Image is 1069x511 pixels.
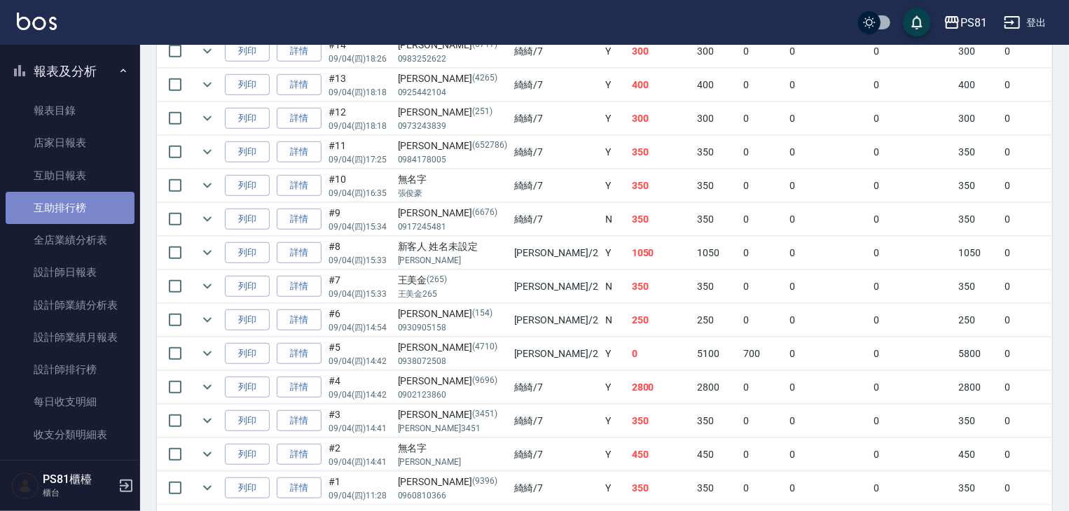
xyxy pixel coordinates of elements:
[511,270,602,303] td: [PERSON_NAME] /2
[740,35,786,68] td: 0
[511,405,602,437] td: 綺綺 /7
[43,486,114,499] p: 櫃台
[740,69,786,101] td: 0
[277,175,322,197] a: 詳情
[740,438,786,471] td: 0
[225,242,270,264] button: 列印
[955,405,1001,437] td: 350
[325,169,394,202] td: #10
[786,337,871,370] td: 0
[871,237,956,269] td: 0
[197,377,218,398] button: expand row
[938,8,993,37] button: PS81
[694,35,740,68] td: 300
[628,337,694,370] td: 0
[197,41,218,62] button: expand row
[329,120,391,132] p: 09/04 (四) 18:18
[955,270,1001,303] td: 350
[398,239,507,254] div: 新客人 姓名未設定
[628,169,694,202] td: 350
[197,410,218,431] button: expand row
[398,340,507,355] div: [PERSON_NAME]
[602,102,628,135] td: Y
[225,141,270,163] button: 列印
[398,254,507,267] p: [PERSON_NAME]
[602,405,628,437] td: Y
[225,377,270,398] button: 列印
[197,175,218,196] button: expand row
[740,102,786,135] td: 0
[398,38,507,52] div: [PERSON_NAME]
[197,242,218,263] button: expand row
[398,456,507,468] p: [PERSON_NAME]
[225,444,270,465] button: 列印
[398,422,507,435] p: [PERSON_NAME]3451
[955,35,1001,68] td: 300
[955,237,1001,269] td: 1050
[602,169,628,202] td: Y
[398,407,507,422] div: [PERSON_NAME]
[329,86,391,99] p: 09/04 (四) 18:18
[740,304,786,337] td: 0
[325,69,394,101] td: #13
[786,69,871,101] td: 0
[6,94,135,127] a: 報表目錄
[277,141,322,163] a: 詳情
[472,105,492,120] p: (251)
[602,203,628,236] td: N
[511,136,602,169] td: 綺綺 /7
[628,304,694,337] td: 250
[694,371,740,404] td: 2800
[398,355,507,367] p: 0938072508
[197,108,218,129] button: expand row
[628,438,694,471] td: 450
[786,405,871,437] td: 0
[398,307,507,321] div: [PERSON_NAME]
[740,136,786,169] td: 0
[472,206,497,220] p: (6676)
[740,337,786,370] td: 700
[786,102,871,135] td: 0
[277,74,322,96] a: 詳情
[398,220,507,233] p: 0917245481
[602,35,628,68] td: Y
[325,438,394,471] td: #2
[955,136,1001,169] td: 350
[197,74,218,95] button: expand row
[786,304,871,337] td: 0
[197,209,218,230] button: expand row
[472,340,497,355] p: (4710)
[903,8,931,36] button: save
[511,472,602,505] td: 綺綺 /7
[329,254,391,267] p: 09/04 (四) 15:33
[325,237,394,269] td: #8
[225,309,270,331] button: 列印
[277,410,322,432] a: 詳情
[329,489,391,502] p: 09/04 (四) 11:28
[277,276,322,297] a: 詳情
[277,477,322,499] a: 詳情
[955,169,1001,202] td: 350
[6,419,135,451] a: 收支分類明細表
[329,153,391,166] p: 09/04 (四) 17:25
[398,475,507,489] div: [PERSON_NAME]
[511,35,602,68] td: 綺綺 /7
[472,38,497,52] p: (6717)
[225,410,270,432] button: 列印
[740,472,786,505] td: 0
[197,276,218,297] button: expand row
[871,136,956,169] td: 0
[740,270,786,303] td: 0
[329,422,391,435] p: 09/04 (四) 14:41
[225,276,270,297] button: 列印
[694,438,740,471] td: 450
[955,472,1001,505] td: 350
[225,108,270,129] button: 列印
[277,41,322,62] a: 詳情
[628,472,694,505] td: 350
[871,102,956,135] td: 0
[6,321,135,353] a: 設計師業績月報表
[694,203,740,236] td: 350
[472,71,497,86] p: (4265)
[955,102,1001,135] td: 300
